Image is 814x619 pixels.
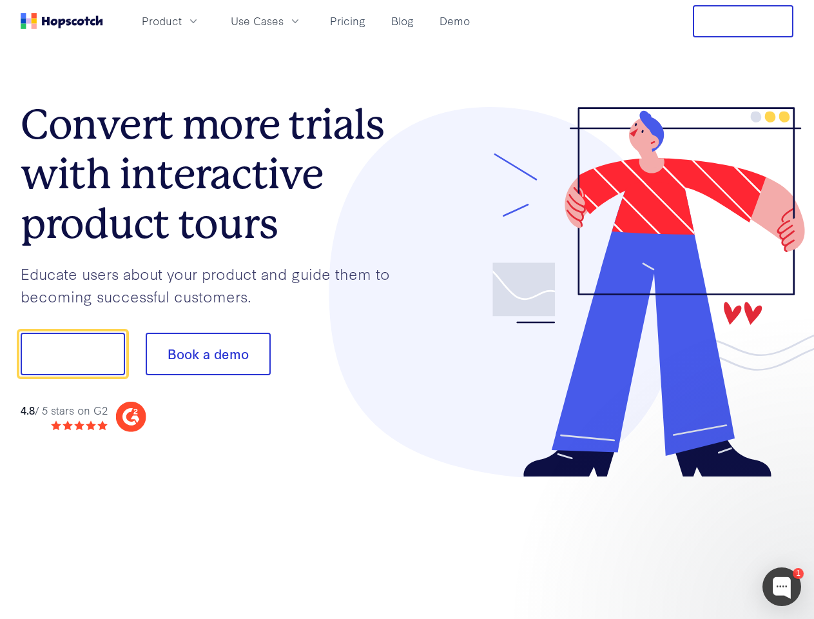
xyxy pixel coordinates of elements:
strong: 4.8 [21,402,35,417]
p: Educate users about your product and guide them to becoming successful customers. [21,262,407,307]
div: 1 [793,568,804,579]
a: Home [21,13,103,29]
a: Demo [434,10,475,32]
button: Product [134,10,208,32]
h1: Convert more trials with interactive product tours [21,100,407,248]
div: / 5 stars on G2 [21,402,108,418]
a: Pricing [325,10,371,32]
span: Use Cases [231,13,284,29]
button: Free Trial [693,5,793,37]
button: Show me! [21,333,125,375]
a: Blog [386,10,419,32]
button: Use Cases [223,10,309,32]
button: Book a demo [146,333,271,375]
span: Product [142,13,182,29]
